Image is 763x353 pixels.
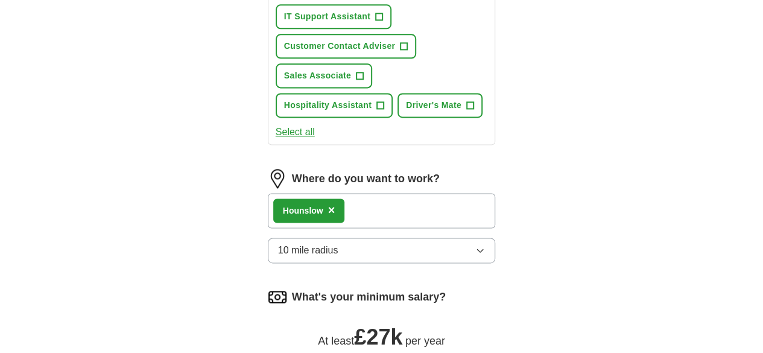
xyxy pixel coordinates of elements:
span: 10 mile radius [278,243,338,258]
button: Hospitality Assistant [276,93,393,118]
span: Hospitality Assistant [284,99,372,112]
label: Where do you want to work? [292,171,440,187]
span: × [328,203,335,217]
button: Driver's Mate [397,93,483,118]
button: Customer Contact Adviser [276,34,416,59]
span: per year [405,335,445,347]
label: What's your minimum salary? [292,289,446,305]
button: 10 mile radius [268,238,496,263]
span: At least [318,335,354,347]
button: Select all [276,125,315,139]
span: £ 27k [354,325,402,349]
span: Customer Contact Adviser [284,40,395,52]
div: Hounslow [283,205,323,217]
button: IT Support Assistant [276,4,391,29]
span: Driver's Mate [406,99,461,112]
img: salary.png [268,287,287,307]
img: location.png [268,169,287,188]
span: IT Support Assistant [284,10,370,23]
span: Sales Associate [284,69,351,82]
button: Sales Associate [276,63,372,88]
button: × [328,202,335,220]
